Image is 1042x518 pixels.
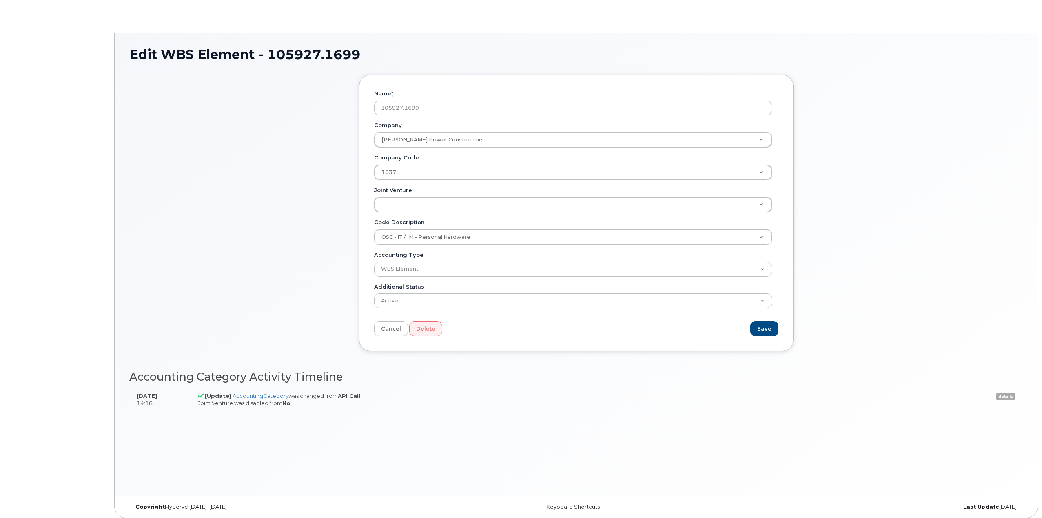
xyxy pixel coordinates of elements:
a: Keyboard Shortcuts [546,504,600,510]
strong: [Update] [205,392,231,399]
span: Kiewit Power Constructors [381,137,484,143]
a: Delete [409,321,442,336]
h1: Edit WBS Element - 105927.1699 [129,47,1023,62]
strong: API Call [338,392,360,399]
span: 14:18 [137,400,153,406]
td: was changed from [191,387,888,412]
strong: [DATE] [137,392,157,399]
abbr: required [391,90,393,97]
label: Code Description [374,218,425,226]
input: Save [750,321,778,336]
a: AccountingCategory [233,392,288,399]
span: 1037 [381,169,396,175]
a: 1037 [375,165,772,180]
label: Accounting Type [374,251,423,259]
strong: No [282,400,290,406]
label: Additional Status [374,283,424,291]
label: Company Code [374,154,419,161]
span: OSC - IT / IM - Personal Hardware [381,234,470,240]
strong: Last Update [963,504,999,510]
label: Name [374,90,393,97]
div: MyServe [DATE]–[DATE] [129,504,427,510]
a: details [996,393,1015,400]
div: Joint Venture was disabled from [198,399,881,407]
h2: Accounting Category Activity Timeline [129,371,1023,383]
a: OSC - IT / IM - Personal Hardware [375,230,772,245]
strong: Copyright [135,504,165,510]
a: [PERSON_NAME] Power Constructors [375,132,772,147]
a: Cancel [374,321,408,336]
label: Company [374,121,402,129]
div: [DATE] [725,504,1023,510]
label: Joint Venture [374,186,412,194]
